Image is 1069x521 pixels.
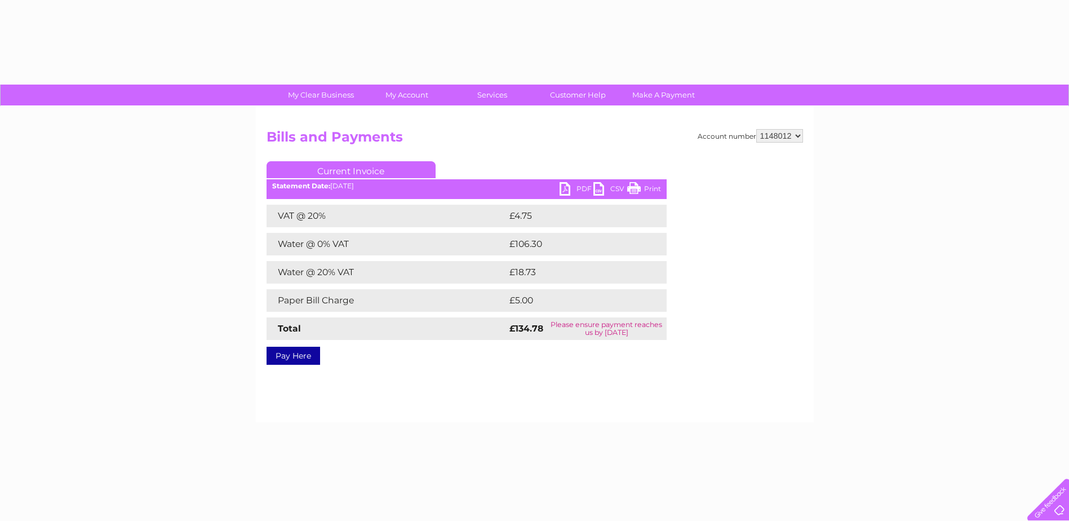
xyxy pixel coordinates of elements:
a: Make A Payment [617,85,710,105]
b: Statement Date: [272,182,330,190]
td: Paper Bill Charge [267,289,507,312]
td: VAT @ 20% [267,205,507,227]
a: Services [446,85,539,105]
a: My Account [360,85,453,105]
h2: Bills and Payments [267,129,803,151]
td: Please ensure payment reaches us by [DATE] [547,317,667,340]
strong: £134.78 [509,323,543,334]
a: CSV [593,182,627,198]
td: £106.30 [507,233,646,255]
a: Customer Help [531,85,624,105]
a: Print [627,182,661,198]
a: Current Invoice [267,161,436,178]
td: £4.75 [507,205,640,227]
div: [DATE] [267,182,667,190]
a: PDF [560,182,593,198]
td: £18.73 [507,261,643,284]
a: Pay Here [267,347,320,365]
td: Water @ 20% VAT [267,261,507,284]
td: £5.00 [507,289,641,312]
td: Water @ 0% VAT [267,233,507,255]
a: My Clear Business [274,85,367,105]
div: Account number [698,129,803,143]
strong: Total [278,323,301,334]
